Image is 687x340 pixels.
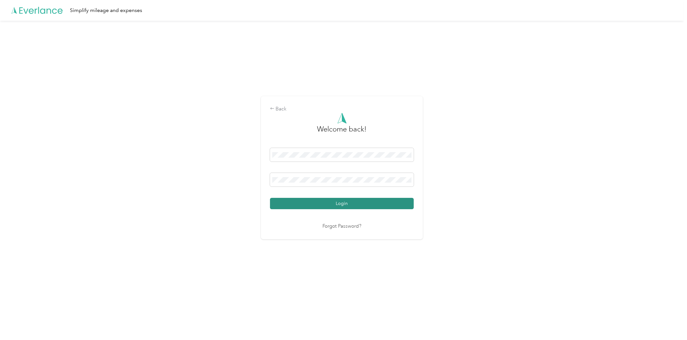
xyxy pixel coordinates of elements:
[317,124,367,141] h3: greeting
[270,105,414,113] div: Back
[322,223,361,230] a: Forgot Password?
[651,304,687,340] iframe: Everlance-gr Chat Button Frame
[70,6,142,15] div: Simplify mileage and expenses
[270,198,414,209] button: Login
